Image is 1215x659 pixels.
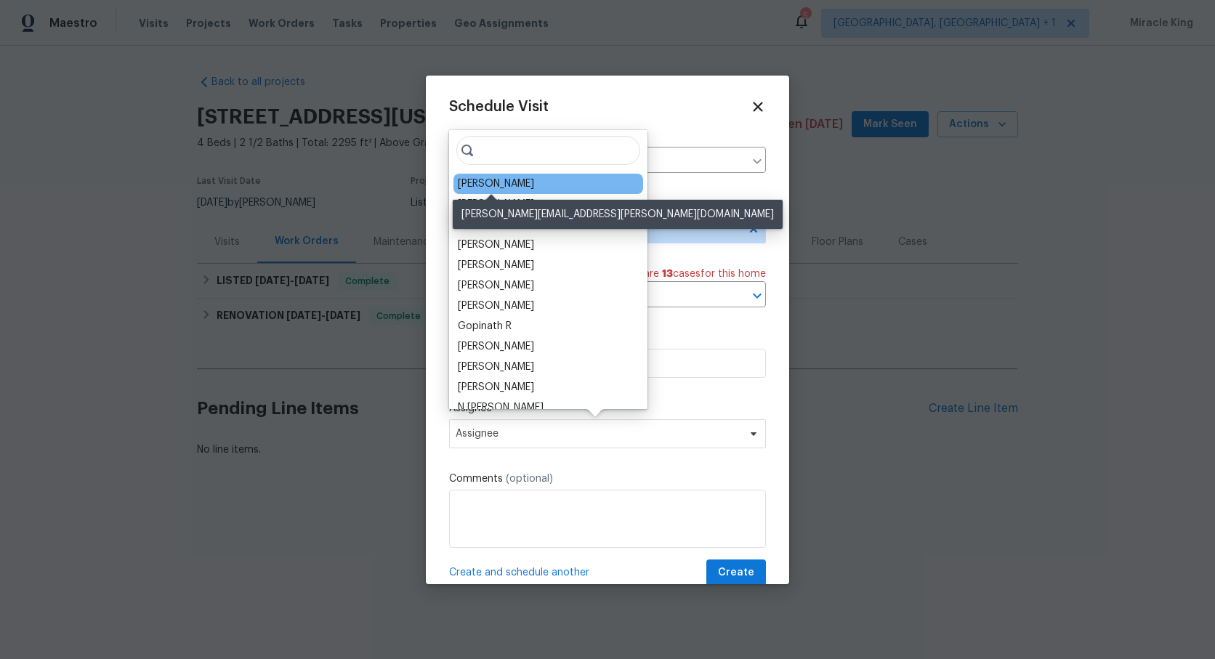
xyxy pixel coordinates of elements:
div: [PERSON_NAME] [458,258,534,272]
span: There are case s for this home [616,267,766,281]
button: Create [706,559,766,586]
div: [PERSON_NAME] [458,299,534,313]
div: [PERSON_NAME] [458,339,534,354]
div: [PERSON_NAME] [458,380,534,395]
div: Gopinath R [458,319,512,333]
div: N [PERSON_NAME] [458,400,544,415]
div: [PERSON_NAME] [458,238,534,252]
div: [PERSON_NAME] [458,278,534,293]
span: Close [750,99,766,115]
span: Schedule Visit [449,100,549,114]
div: [PERSON_NAME] [458,177,534,191]
div: [PERSON_NAME][EMAIL_ADDRESS][PERSON_NAME][DOMAIN_NAME] [453,200,783,229]
span: Create and schedule another [449,565,589,580]
div: [PERSON_NAME] [458,197,534,211]
label: Comments [449,472,766,486]
span: Create [718,564,754,582]
span: 13 [662,269,673,279]
button: Open [747,286,767,306]
span: (optional) [506,474,553,484]
span: Assignee [456,428,740,440]
div: [PERSON_NAME] [458,360,534,374]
